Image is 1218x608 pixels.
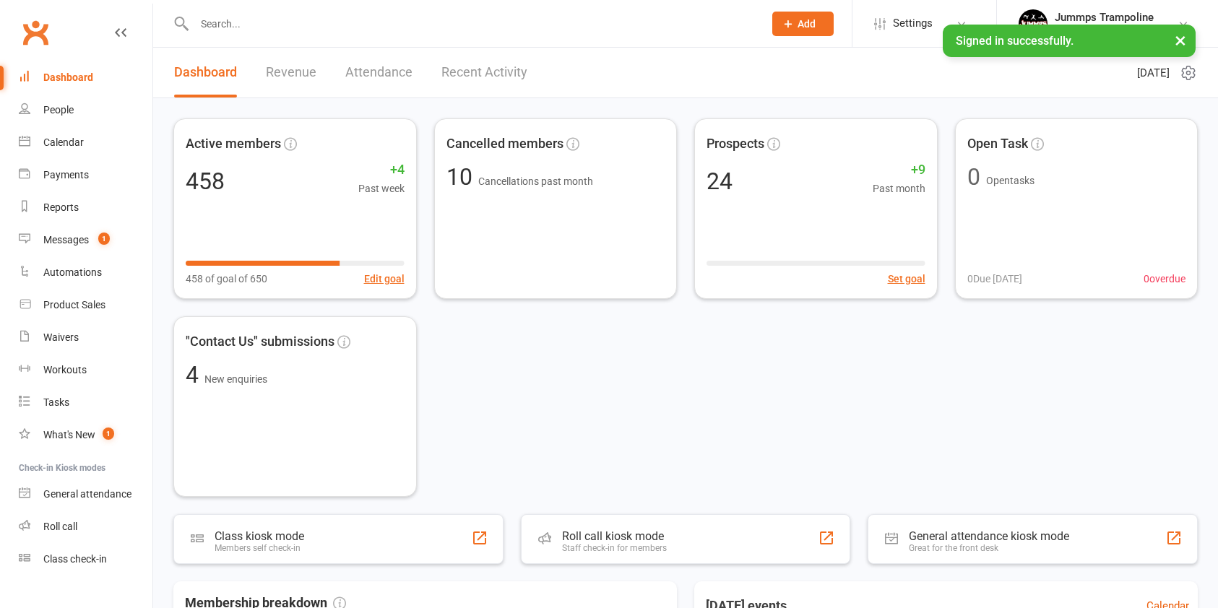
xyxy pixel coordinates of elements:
[215,529,304,543] div: Class kiosk mode
[19,543,152,576] a: Class kiosk mode
[103,427,114,440] span: 1
[358,160,405,181] span: +4
[19,126,152,159] a: Calendar
[19,419,152,451] a: What's New1
[1144,271,1185,287] span: 0 overdue
[43,429,95,440] div: What's New
[967,134,1028,155] span: Open Task
[345,48,413,97] a: Attendance
[186,331,334,352] span: "Contact Us" submissions
[986,175,1035,186] span: Open tasks
[19,511,152,543] a: Roll call
[43,266,102,278] div: Automations
[43,299,105,310] div: Product Sales
[17,14,53,51] a: Clubworx
[707,170,733,193] div: 24
[43,136,84,148] div: Calendar
[888,271,925,287] button: Set goal
[43,104,74,116] div: People
[967,165,980,188] div: 0
[873,160,925,181] span: +9
[358,181,405,196] span: Past week
[43,488,131,500] div: General attendance
[562,543,667,553] div: Staff check-in for members
[19,289,152,321] a: Product Sales
[956,34,1074,48] span: Signed in successfully.
[1167,25,1193,56] button: ×
[190,14,753,34] input: Search...
[707,134,764,155] span: Prospects
[186,134,281,155] span: Active members
[873,181,925,196] span: Past month
[1137,64,1170,82] span: [DATE]
[19,321,152,354] a: Waivers
[43,169,89,181] div: Payments
[909,543,1069,553] div: Great for the front desk
[266,48,316,97] a: Revenue
[446,134,563,155] span: Cancelled members
[478,175,593,187] span: Cancellations past month
[967,271,1022,287] span: 0 Due [DATE]
[19,159,152,191] a: Payments
[364,271,405,287] button: Edit goal
[19,354,152,386] a: Workouts
[19,256,152,289] a: Automations
[772,12,834,36] button: Add
[1019,9,1048,38] img: thumb_image1698795904.png
[441,48,527,97] a: Recent Activity
[909,529,1069,543] div: General attendance kiosk mode
[43,396,69,408] div: Tasks
[174,48,237,97] a: Dashboard
[1055,11,1178,24] div: Jummps Trampoline
[798,18,816,30] span: Add
[19,191,152,224] a: Reports
[186,170,225,193] div: 458
[186,361,204,388] span: 4
[43,201,79,213] div: Reports
[43,553,107,565] div: Class check-in
[19,94,152,126] a: People
[186,271,267,287] span: 458 of goal of 650
[43,71,93,83] div: Dashboard
[19,478,152,511] a: General attendance kiosk mode
[1055,24,1178,37] div: Jummps Parkwood Pty Ltd
[43,331,79,343] div: Waivers
[893,7,933,40] span: Settings
[19,61,152,94] a: Dashboard
[98,233,110,245] span: 1
[19,224,152,256] a: Messages 1
[562,529,667,543] div: Roll call kiosk mode
[215,543,304,553] div: Members self check-in
[43,521,77,532] div: Roll call
[43,234,89,246] div: Messages
[446,163,478,191] span: 10
[43,364,87,375] div: Workouts
[204,373,267,385] span: New enquiries
[19,386,152,419] a: Tasks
